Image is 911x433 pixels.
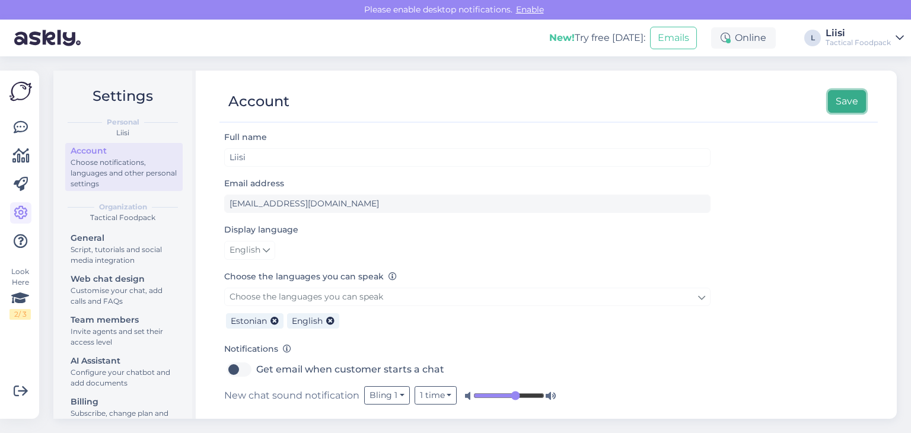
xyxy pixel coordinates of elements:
div: 2 / 3 [9,309,31,320]
span: Estonian [231,316,267,326]
div: Web chat design [71,273,177,285]
div: New chat sound notification [224,386,711,405]
div: Team members [71,314,177,326]
button: Emails [650,27,697,49]
div: Account [71,145,177,157]
label: Email address [224,177,284,190]
div: General [71,232,177,244]
span: Choose the languages you can speak [230,291,383,302]
div: Configure your chatbot and add documents [71,367,177,389]
div: L [804,30,821,46]
div: Liisi [63,128,183,138]
div: Online [711,27,776,49]
div: Billing [71,396,177,408]
button: 1 time [415,386,457,405]
div: Tactical Foodpack [826,38,891,47]
div: Tactical Foodpack [63,212,183,223]
a: Choose the languages you can speak [224,288,711,306]
img: Askly Logo [9,80,32,103]
span: English [230,244,260,257]
div: Try free [DATE]: [549,31,645,45]
span: English [292,316,323,326]
div: Liisi [826,28,891,38]
a: AccountChoose notifications, languages and other personal settings [65,143,183,191]
div: Customise your chat, add calls and FAQs [71,285,177,307]
a: BillingSubscribe, change plan and see invoices [65,394,183,431]
label: Notifications [224,343,291,355]
input: Enter name [224,148,711,167]
a: Web chat designCustomise your chat, add calls and FAQs [65,271,183,308]
label: Get email when customer starts a chat [256,360,444,379]
div: Subscribe, change plan and see invoices [71,408,177,429]
button: Bling 1 [364,386,410,405]
a: Team membersInvite agents and set their access level [65,312,183,349]
div: Choose notifications, languages and other personal settings [71,157,177,189]
span: Enable [512,4,547,15]
div: Script, tutorials and social media integration [71,244,177,266]
button: Save [828,90,866,113]
div: AI Assistant [71,355,177,367]
b: Personal [107,117,139,128]
a: LiisiTactical Foodpack [826,28,904,47]
label: Display language [224,224,298,236]
h2: Settings [63,85,183,107]
b: Organization [99,202,147,212]
label: Full name [224,131,267,144]
a: GeneralScript, tutorials and social media integration [65,230,183,268]
b: New! [549,32,575,43]
div: Invite agents and set their access level [71,326,177,348]
div: Account [228,90,289,113]
input: Enter email [224,195,711,213]
label: Choose the languages you can speak [224,270,397,283]
a: AI AssistantConfigure your chatbot and add documents [65,353,183,390]
a: English [224,241,275,260]
div: Look Here [9,266,31,320]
